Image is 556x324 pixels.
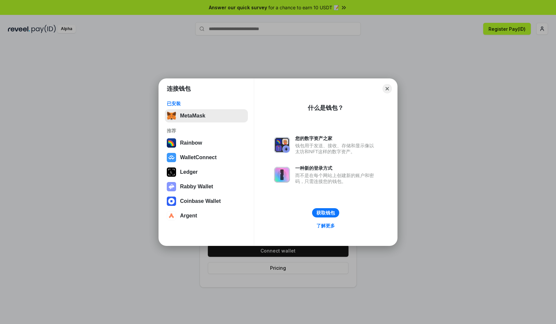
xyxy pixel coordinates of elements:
[167,167,176,177] img: svg+xml,%3Csvg%20xmlns%3D%22http%3A%2F%2Fwww.w3.org%2F2000%2Fsvg%22%20width%3D%2228%22%20height%3...
[167,101,246,107] div: 已安装
[295,172,377,184] div: 而不是在每个网站上创建新的账户和密码，只需连接您的钱包。
[180,184,213,190] div: Rabby Wallet
[295,135,377,141] div: 您的数字资产之家
[167,211,176,220] img: svg+xml,%3Csvg%20width%3D%2228%22%20height%3D%2228%22%20viewBox%3D%220%200%2028%2028%22%20fill%3D...
[165,165,248,179] button: Ledger
[165,195,248,208] button: Coinbase Wallet
[180,140,202,146] div: Rainbow
[180,213,197,219] div: Argent
[167,197,176,206] img: svg+xml,%3Csvg%20width%3D%2228%22%20height%3D%2228%22%20viewBox%3D%220%200%2028%2028%22%20fill%3D...
[167,153,176,162] img: svg+xml,%3Csvg%20width%3D%2228%22%20height%3D%2228%22%20viewBox%3D%220%200%2028%2028%22%20fill%3D...
[180,113,205,119] div: MetaMask
[165,180,248,193] button: Rabby Wallet
[316,210,335,216] div: 获取钱包
[167,182,176,191] img: svg+xml,%3Csvg%20xmlns%3D%22http%3A%2F%2Fwww.w3.org%2F2000%2Fsvg%22%20fill%3D%22none%22%20viewBox...
[180,169,198,175] div: Ledger
[165,151,248,164] button: WalletConnect
[180,155,217,161] div: WalletConnect
[167,138,176,148] img: svg+xml,%3Csvg%20width%3D%22120%22%20height%3D%22120%22%20viewBox%3D%220%200%20120%20120%22%20fil...
[316,223,335,229] div: 了解更多
[165,136,248,150] button: Rainbow
[167,85,191,93] h1: 连接钱包
[295,165,377,171] div: 一种新的登录方式
[295,143,377,155] div: 钱包用于发送、接收、存储和显示像以太坊和NFT这样的数字资产。
[274,137,290,153] img: svg+xml,%3Csvg%20xmlns%3D%22http%3A%2F%2Fwww.w3.org%2F2000%2Fsvg%22%20fill%3D%22none%22%20viewBox...
[167,111,176,120] img: svg+xml,%3Csvg%20fill%3D%22none%22%20height%3D%2233%22%20viewBox%3D%220%200%2035%2033%22%20width%...
[165,109,248,122] button: MetaMask
[312,208,339,217] button: 获取钱包
[308,104,344,112] div: 什么是钱包？
[180,198,221,204] div: Coinbase Wallet
[383,84,392,93] button: Close
[165,209,248,222] button: Argent
[167,128,246,134] div: 推荐
[274,167,290,183] img: svg+xml,%3Csvg%20xmlns%3D%22http%3A%2F%2Fwww.w3.org%2F2000%2Fsvg%22%20fill%3D%22none%22%20viewBox...
[312,221,339,230] a: 了解更多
